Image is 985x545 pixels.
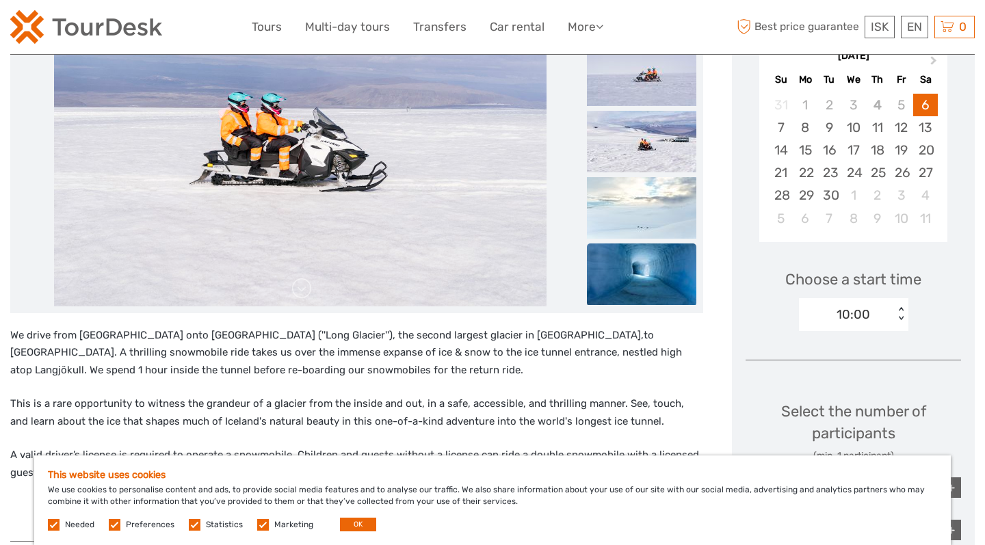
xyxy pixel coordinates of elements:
[913,116,937,139] div: Choose Saturday, September 13th, 2025
[913,94,937,116] div: Choose Saturday, September 6th, 2025
[769,161,793,184] div: Choose Sunday, September 21st, 2025
[841,207,865,230] div: Choose Wednesday, October 8th, 2025
[769,70,793,89] div: Su
[841,161,865,184] div: Choose Wednesday, September 24th, 2025
[587,177,696,239] img: 08cc46bd01ab419c93aa8472af471648_slider_thumbnail.jpeg
[252,17,282,37] a: Tours
[793,207,817,230] div: Choose Monday, October 6th, 2025
[206,519,243,531] label: Statistics
[48,469,937,481] h5: This website uses cookies
[865,70,889,89] div: Th
[793,116,817,139] div: Choose Monday, September 8th, 2025
[793,70,817,89] div: Mo
[841,94,865,116] div: Not available Wednesday, September 3rd, 2025
[274,519,313,531] label: Marketing
[10,10,162,44] img: 120-15d4194f-c635-41b9-a512-a3cb382bfb57_logo_small.png
[746,449,961,463] div: (min. 1 participant)
[34,455,951,545] div: We use cookies to personalise content and ads, to provide social media features and to analyse ou...
[769,207,793,230] div: Choose Sunday, October 5th, 2025
[913,184,937,207] div: Choose Saturday, October 4th, 2025
[913,207,937,230] div: Choose Saturday, October 11th, 2025
[10,327,703,380] p: We drive from [GEOGRAPHIC_DATA] onto [GEOGRAPHIC_DATA] (''Long Glacier''), the second largest gla...
[841,116,865,139] div: Choose Wednesday, September 10th, 2025
[759,49,947,64] div: [DATE]
[817,116,841,139] div: Choose Tuesday, September 9th, 2025
[889,139,913,161] div: Choose Friday, September 19th, 2025
[889,70,913,89] div: Fr
[817,161,841,184] div: Choose Tuesday, September 23rd, 2025
[865,116,889,139] div: Choose Thursday, September 11th, 2025
[841,184,865,207] div: Choose Wednesday, October 1st, 2025
[901,16,928,38] div: EN
[769,116,793,139] div: Choose Sunday, September 7th, 2025
[817,207,841,230] div: Choose Tuesday, October 7th, 2025
[924,53,946,75] button: Next Month
[568,17,603,37] a: More
[785,269,921,290] span: Choose a start time
[126,519,174,531] label: Preferences
[889,94,913,116] div: Not available Friday, September 5th, 2025
[746,401,961,463] div: Select the number of participants
[941,477,961,498] div: +
[913,161,937,184] div: Choose Saturday, September 27th, 2025
[865,161,889,184] div: Choose Thursday, September 25th, 2025
[587,243,696,305] img: 5aaf04bdc7b944c59ed4df7800d500be_slider_thumbnail.jpeg
[769,184,793,207] div: Choose Sunday, September 28th, 2025
[865,184,889,207] div: Choose Thursday, October 2nd, 2025
[793,94,817,116] div: Not available Monday, September 1st, 2025
[763,94,943,230] div: month 2025-09
[895,307,906,321] div: < >
[817,184,841,207] div: Choose Tuesday, September 30th, 2025
[841,70,865,89] div: We
[793,184,817,207] div: Choose Monday, September 29th, 2025
[871,20,889,34] span: ISK
[587,111,696,172] img: e2c57f241c0346fc93ceaf3ab33d6967_slider_thumbnail.jpeg
[817,70,841,89] div: Tu
[305,17,390,37] a: Multi-day tours
[889,161,913,184] div: Choose Friday, September 26th, 2025
[957,20,969,34] span: 0
[769,94,793,116] div: Not available Sunday, August 31st, 2025
[889,207,913,230] div: Choose Friday, October 10th, 2025
[817,139,841,161] div: Choose Tuesday, September 16th, 2025
[837,306,870,323] div: 10:00
[769,139,793,161] div: Choose Sunday, September 14th, 2025
[941,520,961,540] div: +
[865,139,889,161] div: Choose Thursday, September 18th, 2025
[841,139,865,161] div: Choose Wednesday, September 17th, 2025
[793,139,817,161] div: Choose Monday, September 15th, 2025
[913,70,937,89] div: Sa
[340,518,376,531] button: OK
[817,94,841,116] div: Not available Tuesday, September 2nd, 2025
[865,207,889,230] div: Choose Thursday, October 9th, 2025
[734,16,862,38] span: Best price guarantee
[889,184,913,207] div: Choose Friday, October 3rd, 2025
[913,139,937,161] div: Choose Saturday, September 20th, 2025
[413,17,467,37] a: Transfers
[490,17,544,37] a: Car rental
[889,116,913,139] div: Choose Friday, September 12th, 2025
[10,395,703,430] p: This is a rare opportunity to witness the grandeur of a glacier from the inside and out, in a saf...
[10,447,703,481] p: A valid driver’s license is required to operate a snowmobile. Children and guests without a licen...
[587,44,696,106] img: 2978fa33b5444dd4bb2fac87bbd89328_slider_thumbnail.jpeg
[65,519,94,531] label: Needed
[793,161,817,184] div: Choose Monday, September 22nd, 2025
[865,94,889,116] div: Not available Thursday, September 4th, 2025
